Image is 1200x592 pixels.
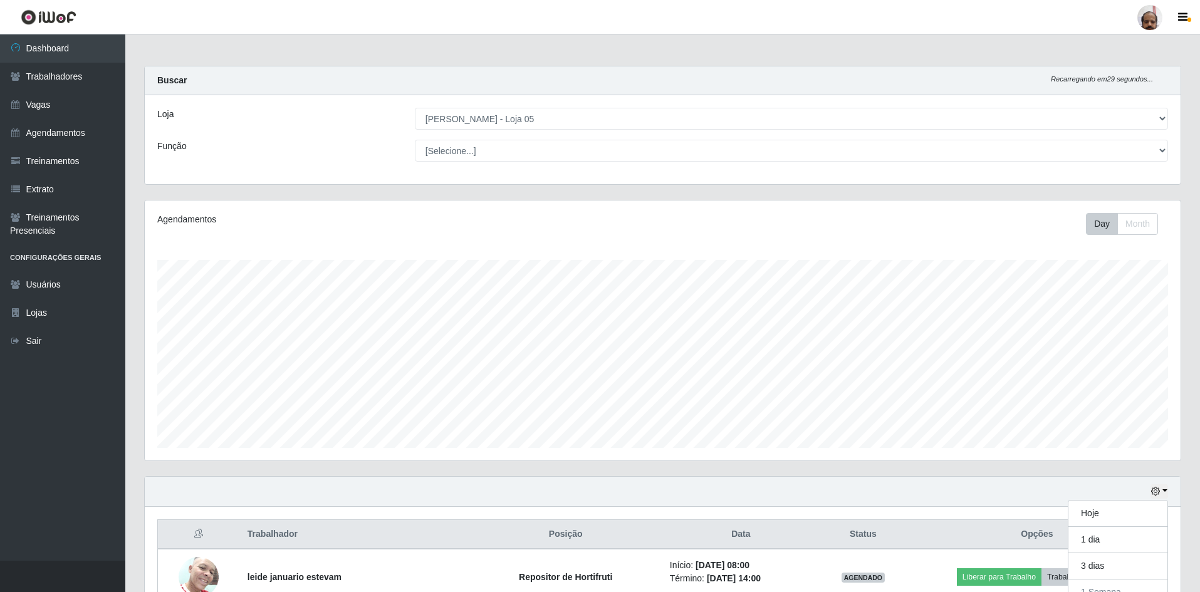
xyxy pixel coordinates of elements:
div: Toolbar with button groups [1086,213,1168,235]
div: First group [1086,213,1158,235]
time: [DATE] 08:00 [696,560,749,570]
label: Loja [157,108,174,121]
strong: Buscar [157,75,187,85]
th: Data [662,520,820,549]
img: CoreUI Logo [21,9,76,25]
li: Término: [670,572,812,585]
time: [DATE] 14:00 [707,573,761,583]
button: Liberar para Trabalho [957,568,1041,586]
strong: Repositor de Hortifruti [519,572,612,582]
th: Status [820,520,907,549]
button: Hoje [1068,501,1167,527]
button: Day [1086,213,1118,235]
button: 3 dias [1068,553,1167,579]
button: Month [1117,213,1158,235]
th: Opções [907,520,1168,549]
th: Posição [469,520,662,549]
button: Trabalhador Faltou [1041,568,1117,586]
i: Recarregando em 29 segundos... [1051,75,1153,83]
strong: leide januario estevam [248,572,342,582]
label: Função [157,140,187,153]
li: Início: [670,559,812,572]
button: 1 dia [1068,527,1167,553]
div: Agendamentos [157,213,568,226]
span: AGENDADO [842,573,885,583]
th: Trabalhador [240,520,469,549]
